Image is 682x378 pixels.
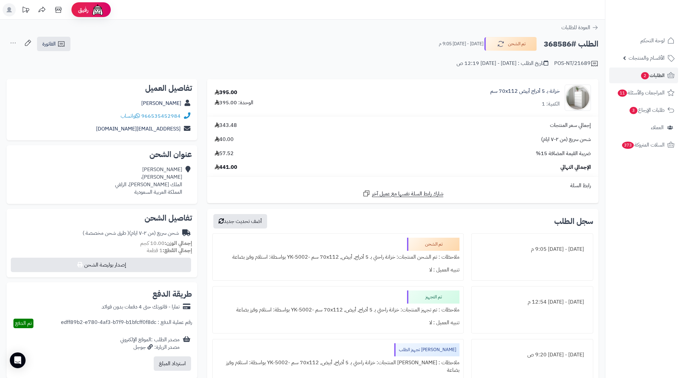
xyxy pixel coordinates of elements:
[651,123,664,132] span: العملاء
[630,107,637,114] span: 3
[457,60,548,67] div: تاريخ الطلب : [DATE] - [DATE] 12:19 ص
[15,319,32,327] span: تم الدفع
[210,182,596,189] div: رابط السلة
[629,53,665,63] span: الأقسام والمنتجات
[484,37,537,51] button: تم الشحن
[622,142,634,149] span: 373
[217,356,459,377] div: ملاحظات : [PERSON_NAME] المنتجات: خزانة راحتي بـ 5 أدراج, أبيض, ‎70x112 سم‏ -YK-5002 بواسطة: استل...
[554,60,598,68] div: POS-NT/21689
[91,3,104,16] img: ai-face.png
[617,88,665,97] span: المراجعات والأسئلة
[554,217,593,225] h3: سجل الطلب
[78,6,88,14] span: رفيق
[394,343,459,356] div: [PERSON_NAME] تجهيز الطلب
[12,84,192,92] h2: تفاصيل العميل
[217,316,459,329] div: تنبيه العميل : لا
[407,238,459,251] div: تم الشحن
[141,112,181,120] a: 966535452984
[121,112,140,120] a: واتساب
[621,140,665,149] span: السلات المتروكة
[542,100,560,108] div: الكمية: 1
[154,356,191,371] button: استرداد المبلغ
[215,99,253,107] div: الوحدة: 395.00
[17,3,34,18] a: تحديثات المنصة
[215,122,237,129] span: 343.48
[407,290,459,304] div: تم التجهيز
[640,71,665,80] span: الطلبات
[11,258,191,272] button: إصدار بوليصة الشحن
[83,229,179,237] div: شحن سريع (من ٢-٧ ايام)
[561,24,590,31] span: العودة للطلبات
[115,166,182,196] div: [PERSON_NAME] [PERSON_NAME]، الملك [PERSON_NAME]، الزلفي المملكة العربية السعودية
[61,319,192,328] div: رقم عملية الدفع : edff89b2-e780-4af3-b7f9-b1bfcff0f8dc
[165,239,192,247] strong: إجمالي الوزن:
[550,122,591,129] span: إجمالي سعر المنتجات
[609,85,678,101] a: المراجعات والأسئلة11
[140,239,192,247] small: 10.00 كجم
[163,247,192,254] strong: إجمالي القطع:
[541,136,591,143] span: شحن سريع (من ٢-٧ ايام)
[215,164,237,171] span: 441.00
[372,190,443,198] span: شارك رابط السلة نفسها مع عميل آخر
[102,303,180,311] div: تمارا - فاتورتك حتى 4 دفعات بدون فوائد
[120,336,180,351] div: مصدر الطلب :الموقع الإلكتروني
[490,88,560,95] a: خزانة بـ 5 أدراج أبيض ‎70x112 سم‏
[609,68,678,83] a: الطلبات2
[560,164,591,171] span: الإجمالي النهائي
[476,243,589,256] div: [DATE] - [DATE] 9:05 م
[609,137,678,153] a: السلات المتروكة373
[362,189,443,198] a: شارك رابط السلة نفسها مع عميل آخر
[83,229,129,237] span: ( طرق شحن مخصصة )
[217,264,459,276] div: تنبيه العميل : لا
[565,85,591,111] img: 1747726680-1724661648237-1702540482953-8486464545656-90x90.jpg
[141,99,181,107] a: [PERSON_NAME]
[215,136,234,143] span: 40.00
[12,214,192,222] h2: تفاصيل الشحن
[152,290,192,298] h2: طريقة الدفع
[12,150,192,158] h2: عنوان الشحن
[544,37,598,51] h2: الطلب #368586
[609,120,678,135] a: العملاء
[217,304,459,316] div: ملاحظات : تم تجهيز المنتجات: خزانة راحتي بـ 5 أدراج, أبيض, ‎70x112 سم‏ -YK-5002 بواسطة: استلام وف...
[618,90,627,97] span: 11
[439,41,483,47] small: [DATE] - [DATE] 9:05 م
[37,37,70,51] a: الفاتورة
[629,106,665,115] span: طلبات الإرجاع
[217,251,459,264] div: ملاحظات : تم الشحن المنتجات: خزانة راحتي بـ 5 أدراج, أبيض, ‎70x112 سم‏ -YK-5002 بواسطة: استلام وف...
[536,150,591,157] span: ضريبة القيمة المضافة 15%
[476,296,589,308] div: [DATE] - [DATE] 12:54 م
[147,247,192,254] small: 1 قطعة
[120,344,180,351] div: مصدر الزيارة: جوجل
[96,125,181,133] a: [EMAIL_ADDRESS][DOMAIN_NAME]
[215,89,237,96] div: 395.00
[215,150,234,157] span: 57.52
[640,36,665,45] span: لوحة التحكم
[476,348,589,361] div: [DATE] - [DATE] 9:20 ص
[641,72,649,79] span: 2
[561,24,598,31] a: العودة للطلبات
[213,214,267,229] button: أضف تحديث جديد
[42,40,56,48] span: الفاتورة
[10,352,26,368] div: Open Intercom Messenger
[609,33,678,49] a: لوحة التحكم
[609,102,678,118] a: طلبات الإرجاع3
